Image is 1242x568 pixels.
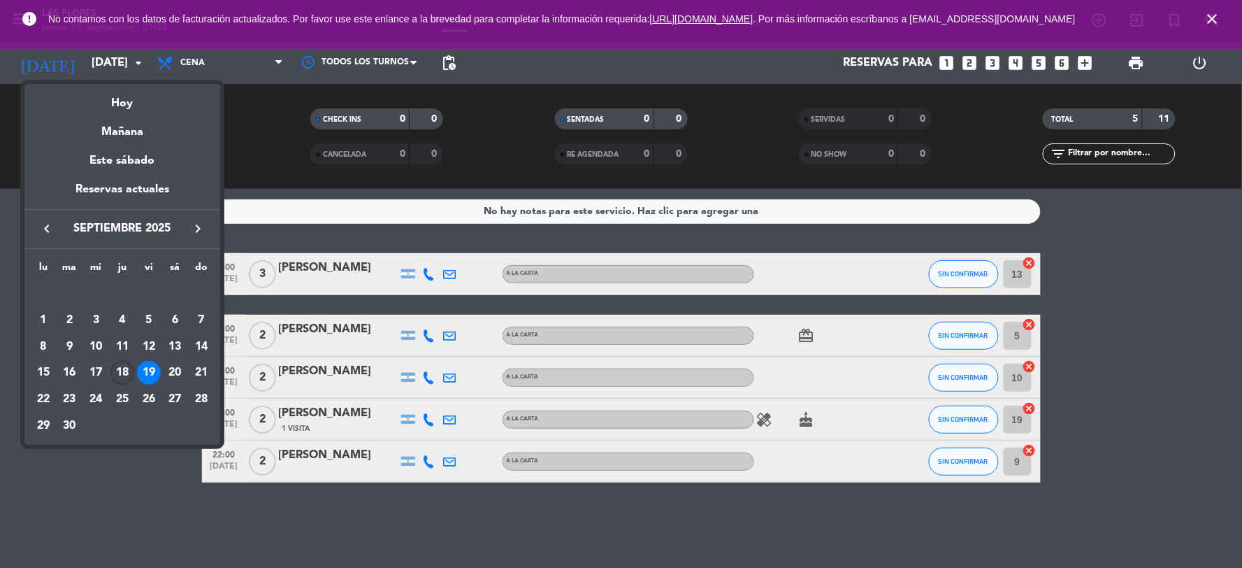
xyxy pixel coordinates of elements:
div: 14 [189,335,213,359]
td: 29 de septiembre de 2025 [30,413,57,439]
div: 23 [58,388,82,411]
div: 21 [189,361,213,385]
td: 3 de septiembre de 2025 [82,307,109,334]
div: 6 [163,308,187,332]
th: miércoles [82,260,109,281]
td: 23 de septiembre de 2025 [57,386,83,413]
td: 24 de septiembre de 2025 [82,386,109,413]
div: 27 [163,388,187,411]
td: 30 de septiembre de 2025 [57,413,83,439]
td: 5 de septiembre de 2025 [136,307,162,334]
td: 2 de septiembre de 2025 [57,307,83,334]
th: sábado [162,260,189,281]
div: 2 [58,308,82,332]
td: 13 de septiembre de 2025 [162,334,189,360]
td: 14 de septiembre de 2025 [188,334,215,360]
th: viernes [136,260,162,281]
th: martes [57,260,83,281]
td: 16 de septiembre de 2025 [57,360,83,386]
div: Hoy [24,84,220,113]
td: 10 de septiembre de 2025 [82,334,109,360]
th: domingo [188,260,215,281]
td: 7 de septiembre de 2025 [188,307,215,334]
span: septiembre 2025 [59,220,185,238]
div: Reservas actuales [24,180,220,209]
div: 4 [110,308,134,332]
div: 25 [110,388,134,411]
td: 4 de septiembre de 2025 [109,307,136,334]
div: 22 [31,388,55,411]
div: 16 [58,361,82,385]
i: keyboard_arrow_left [38,220,55,237]
td: 12 de septiembre de 2025 [136,334,162,360]
div: 26 [137,388,161,411]
div: 12 [137,335,161,359]
div: 29 [31,414,55,438]
td: 18 de septiembre de 2025 [109,360,136,386]
div: 17 [84,361,108,385]
td: 21 de septiembre de 2025 [188,360,215,386]
div: 30 [58,414,82,438]
div: 24 [84,388,108,411]
td: 22 de septiembre de 2025 [30,386,57,413]
th: lunes [30,260,57,281]
td: 28 de septiembre de 2025 [188,386,215,413]
td: 8 de septiembre de 2025 [30,334,57,360]
div: 1 [31,308,55,332]
td: 6 de septiembre de 2025 [162,307,189,334]
button: keyboard_arrow_right [185,220,210,238]
th: jueves [109,260,136,281]
div: 13 [163,335,187,359]
td: 26 de septiembre de 2025 [136,386,162,413]
div: 18 [110,361,134,385]
td: 19 de septiembre de 2025 [136,360,162,386]
td: 1 de septiembre de 2025 [30,307,57,334]
button: keyboard_arrow_left [34,220,59,238]
div: 20 [163,361,187,385]
td: 27 de septiembre de 2025 [162,386,189,413]
div: 8 [31,335,55,359]
td: 11 de septiembre de 2025 [109,334,136,360]
div: Este sábado [24,141,220,180]
td: 20 de septiembre de 2025 [162,360,189,386]
div: 10 [84,335,108,359]
div: 9 [58,335,82,359]
div: Mañana [24,113,220,141]
td: 9 de septiembre de 2025 [57,334,83,360]
i: keyboard_arrow_right [189,220,206,237]
div: 3 [84,308,108,332]
td: SEP. [30,281,215,307]
div: 28 [189,388,213,411]
div: 7 [189,308,213,332]
div: 19 [137,361,161,385]
div: 15 [31,361,55,385]
div: 11 [110,335,134,359]
td: 25 de septiembre de 2025 [109,386,136,413]
td: 15 de septiembre de 2025 [30,360,57,386]
td: 17 de septiembre de 2025 [82,360,109,386]
div: 5 [137,308,161,332]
